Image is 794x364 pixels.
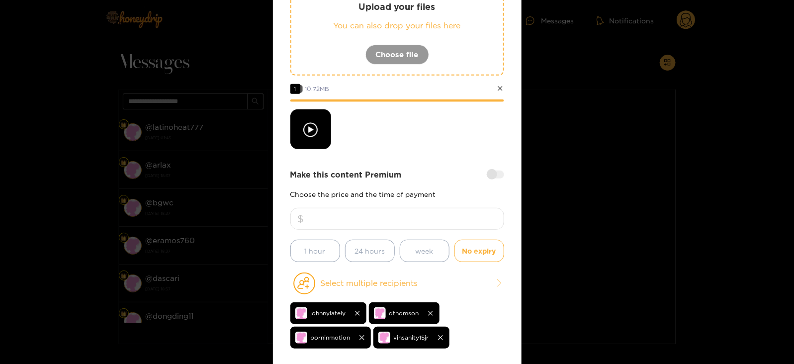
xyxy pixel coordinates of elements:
span: week [416,245,434,257]
strong: Make this content Premium [290,169,402,181]
button: No expiry [454,240,504,262]
span: 24 hours [354,245,385,257]
img: no-avatar.png [378,332,390,344]
span: johnnylately [311,307,346,319]
span: vinsanity15jr [394,332,429,343]
img: no-avatar.png [295,332,307,344]
p: Upload your files [311,1,483,12]
span: borninmotion [311,332,351,343]
button: 24 hours [345,240,395,262]
span: dthomson [389,307,419,319]
span: 10.72 MB [305,86,330,92]
button: 1 hour [290,240,340,262]
span: 1 hour [305,245,326,257]
p: You can also drop your files here [311,20,483,31]
img: no-avatar.png [295,307,307,319]
span: 1 [290,84,300,94]
img: no-avatar.png [374,307,386,319]
button: Choose file [365,45,429,65]
button: week [400,240,449,262]
span: No expiry [462,245,496,257]
p: Choose the price and the time of payment [290,190,504,198]
button: Select multiple recipients [290,272,504,295]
